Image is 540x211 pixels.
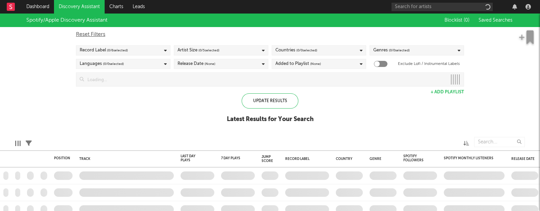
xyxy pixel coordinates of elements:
[370,157,393,161] div: Genre
[227,115,314,123] div: Latest Results for Your Search
[373,46,410,54] div: Genres
[474,137,525,147] input: Search...
[403,154,427,162] div: Spotify Followers
[26,134,32,153] div: Filters
[242,93,298,109] div: Update Results
[80,60,124,68] div: Languages
[79,157,170,161] div: Track
[310,60,321,68] span: (None)
[205,60,215,68] span: (None)
[477,18,514,23] button: Saved Searches
[389,46,410,54] span: ( 0 / 0 selected)
[178,60,215,68] div: Release Date
[444,18,469,23] span: Blocklist
[107,46,128,54] span: ( 0 / 6 selected)
[336,157,359,161] div: Country
[285,157,326,161] div: Record Label
[296,46,317,54] span: ( 0 / 0 selected)
[511,157,535,161] div: Release Date
[479,18,514,23] span: Saved Searches
[26,16,107,24] div: Spotify/Apple Discovery Assistant
[198,46,219,54] span: ( 0 / 5 selected)
[444,156,494,160] div: Spotify Monthly Listeners
[275,46,317,54] div: Countries
[221,156,245,160] div: 7 Day Plays
[431,90,464,94] button: + Add Playlist
[464,18,469,23] span: ( 0 )
[54,156,70,160] div: Position
[76,30,464,39] div: Reset Filters
[391,3,493,11] input: Search for artists
[181,154,204,162] div: Last Day Plays
[262,155,273,163] div: Jump Score
[275,60,321,68] div: Added to Playlist
[15,134,21,153] div: Edit Columns
[84,73,447,86] input: Loading...
[80,46,128,54] div: Record Label
[178,46,219,54] div: Artist Size
[103,60,124,68] span: ( 0 / 0 selected)
[398,60,460,68] label: Exclude Lofi / Instrumental Labels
